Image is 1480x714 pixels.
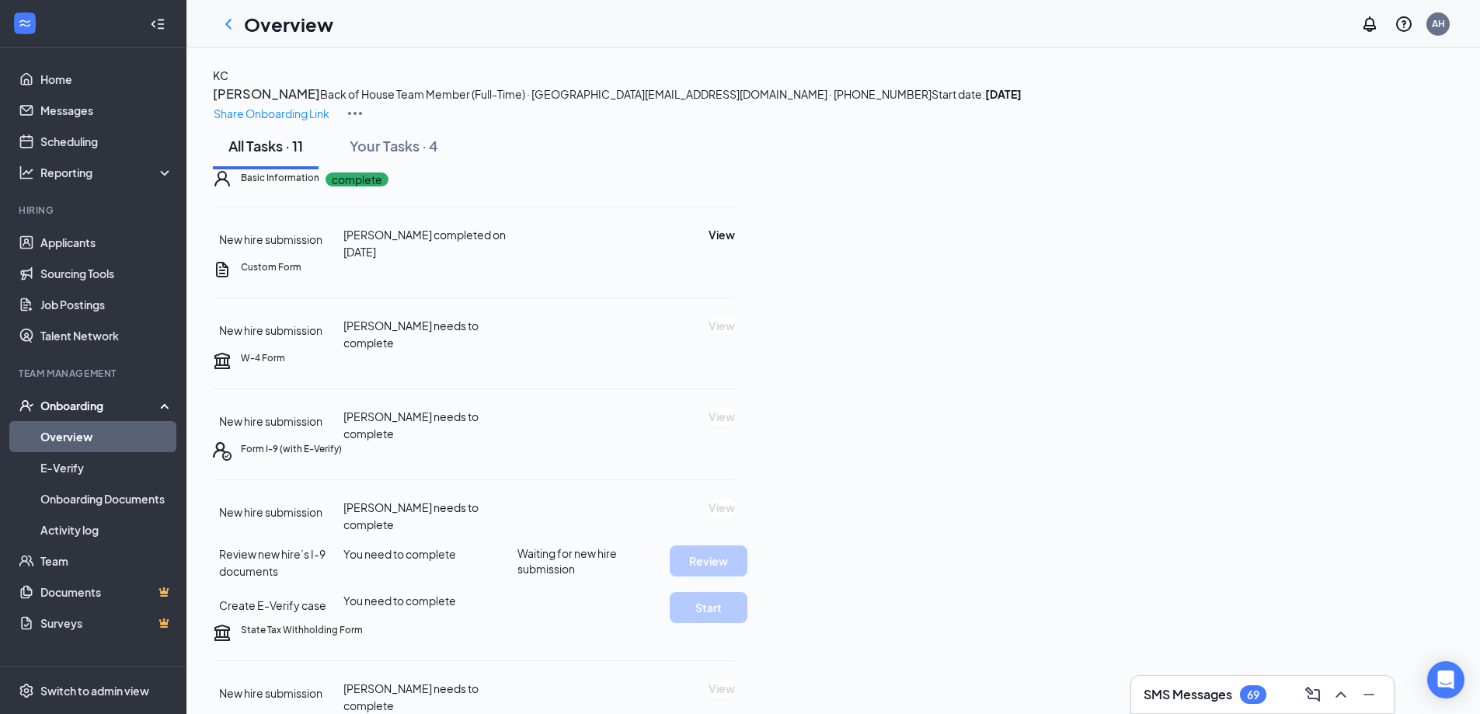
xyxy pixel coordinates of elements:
[40,289,173,320] a: Job Postings
[19,398,34,413] svg: UserCheck
[1329,682,1353,707] button: ChevronUp
[1395,15,1413,33] svg: QuestionInfo
[40,64,173,95] a: Home
[213,67,228,84] button: KC
[1360,15,1379,33] svg: Notifications
[1360,685,1378,704] svg: Minimize
[241,442,342,456] h5: Form I-9 (with E-Verify)
[40,452,173,483] a: E-Verify
[213,442,232,461] svg: FormI9EVerifyIcon
[213,169,232,188] svg: User
[214,105,329,122] p: Share Onboarding Link
[1427,661,1464,698] div: Open Intercom Messenger
[670,592,747,623] button: Start
[1247,688,1259,702] div: 69
[326,172,388,186] p: complete
[1301,682,1325,707] button: ComposeMessage
[219,505,322,519] span: New hire submission
[17,16,33,31] svg: WorkstreamLogo
[219,414,322,428] span: New hire submission
[709,499,735,516] button: View
[241,260,301,274] h5: Custom Form
[228,136,303,155] div: All Tasks · 11
[645,87,932,101] span: [EMAIL_ADDRESS][DOMAIN_NAME] · [PHONE_NUMBER]
[19,204,170,217] div: Hiring
[40,545,173,576] a: Team
[350,136,438,155] div: Your Tasks · 4
[343,500,479,531] span: [PERSON_NAME] needs to complete
[150,16,165,32] svg: Collapse
[219,686,322,700] span: New hire submission
[219,598,326,612] span: Create E-Verify case
[40,576,173,608] a: DocumentsCrown
[1356,682,1381,707] button: Minimize
[213,623,232,642] svg: TaxGovernmentIcon
[1144,686,1232,703] h3: SMS Messages
[40,683,149,698] div: Switch to admin view
[219,232,322,246] span: New hire submission
[343,594,456,608] span: You need to complete
[241,171,319,185] h5: Basic Information
[517,545,670,576] span: Waiting for new hire submission
[40,320,173,351] a: Talent Network
[213,260,232,279] svg: CustomFormIcon
[40,514,173,545] a: Activity log
[343,319,479,350] span: [PERSON_NAME] needs to complete
[343,547,456,561] span: You need to complete
[241,351,285,365] h5: W-4 Form
[346,104,364,123] img: More Actions
[40,126,173,157] a: Scheduling
[40,95,173,126] a: Messages
[670,545,747,576] button: Review
[343,409,479,441] span: [PERSON_NAME] needs to complete
[1432,17,1445,30] div: AH
[219,323,322,337] span: New hire submission
[709,408,735,425] button: View
[40,165,174,180] div: Reporting
[40,227,173,258] a: Applicants
[985,87,1022,101] strong: [DATE]
[709,317,735,334] button: View
[219,15,238,33] svg: ChevronLeft
[213,351,232,370] svg: TaxGovernmentIcon
[241,623,363,637] h5: State Tax Withholding Form
[40,608,173,639] a: SurveysCrown
[932,87,1022,101] span: Start date:
[40,398,160,413] div: Onboarding
[213,84,320,104] button: [PERSON_NAME]
[40,483,173,514] a: Onboarding Documents
[19,683,34,698] svg: Settings
[19,165,34,180] svg: Analysis
[40,258,173,289] a: Sourcing Tools
[244,11,333,37] h1: Overview
[343,228,506,259] span: [PERSON_NAME] completed on [DATE]
[1332,685,1350,704] svg: ChevronUp
[219,547,326,578] span: Review new hire’s I-9 documents
[1304,685,1322,704] svg: ComposeMessage
[709,226,735,243] button: View
[709,680,735,697] button: View
[213,104,330,123] button: Share Onboarding Link
[19,367,170,380] div: Team Management
[343,681,479,712] span: [PERSON_NAME] needs to complete
[320,87,645,101] span: Back of House Team Member (Full-Time) · [GEOGRAPHIC_DATA]
[40,421,173,452] a: Overview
